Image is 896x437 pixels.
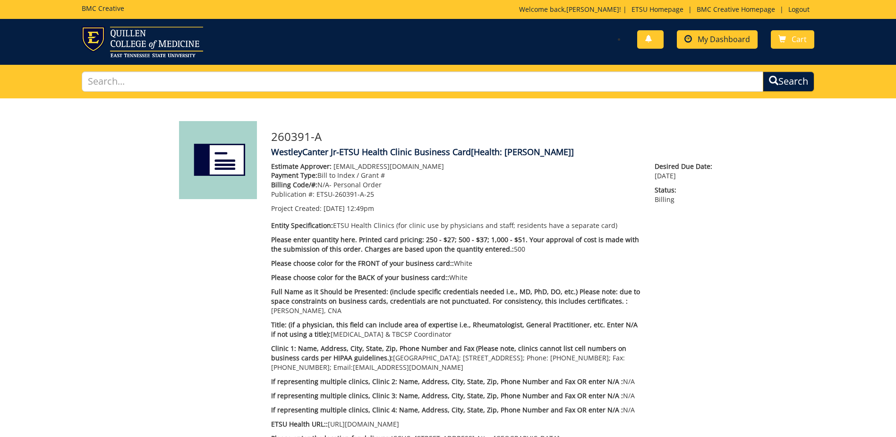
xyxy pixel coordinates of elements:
p: Bill to Index / Grant # [271,171,641,180]
span: Cart [792,34,807,44]
a: ETSU Homepage [627,5,688,14]
p: White [271,273,641,282]
a: My Dashboard [677,30,758,49]
span: Title: (if a physician, this field can include area of expertise i.e., Rheumatologist, General Pr... [271,320,638,339]
span: Full Name as it Should be Presented: (include specific credentials needed i.e., MD, PhD, DO, etc.... [271,287,640,306]
h4: WestleyCanter Jr-ETSU Health Clinic Business Card [271,148,717,157]
p: N/A- Personal Order [271,180,641,190]
p: [GEOGRAPHIC_DATA]; [STREET_ADDRESS]; Phone: [PHONE_NUMBER]; Fax: [PHONE_NUMBER]; Email: [EMAIL_AD... [271,344,641,372]
p: N/A [271,377,641,386]
a: [PERSON_NAME] [566,5,619,14]
span: Please choose color for the BACK of your business card:: [271,273,449,282]
span: Desired Due Date: [655,162,717,171]
span: Billing Code/#: [271,180,317,189]
p: [PERSON_NAME], CNA [271,287,641,315]
p: [EMAIL_ADDRESS][DOMAIN_NAME] [271,162,641,171]
span: Payment Type: [271,171,317,180]
span: Project Created: [271,204,322,213]
span: [Health: [PERSON_NAME]] [471,146,574,157]
p: White [271,259,641,268]
p: Welcome back, ! | | | [519,5,814,14]
p: [URL][DOMAIN_NAME] [271,420,641,429]
span: If representing multiple clinics, Clinic 2: Name, Address, City, State, Zip, Phone Number and Fax... [271,377,623,386]
img: ETSU logo [82,26,203,57]
span: Entity Specification: [271,221,333,230]
span: Clinic 1: Name, Address, City, State, Zip, Phone Number and Fax (Please note, clinics cannot list... [271,344,626,362]
input: Search... [82,71,763,92]
span: Status: [655,185,717,195]
span: If representing multiple clinics, Clinic 3: Name, Address, City, State, Zip, Phone Number and Fax... [271,391,623,400]
p: N/A [271,405,641,415]
p: [DATE] [655,162,717,181]
span: Please enter quantity here. Printed card pricing: 250 - $27; 500 - $37; 1,000 - $51. Your approva... [271,235,639,253]
p: 500 [271,235,641,254]
a: Logout [784,5,814,14]
h5: BMC Creative [82,5,124,12]
button: Search [763,71,814,92]
span: ETSU Health URL:: [271,420,328,428]
span: Publication #: [271,190,315,199]
p: Billing [655,185,717,204]
span: My Dashboard [698,34,750,44]
span: Please choose color for the FRONT of your business card:: [271,259,454,268]
a: BMC Creative Homepage [692,5,780,14]
span: Estimate Approver: [271,162,332,171]
p: ETSU Health Clinics (for clinic use by physicians and staff; residents have a separate card) [271,221,641,230]
img: Product featured image [179,121,257,199]
span: If representing multiple clinics, Clinic 4: Name, Address, City, State, Zip, Phone Number and Fax... [271,405,623,414]
h3: 260391-A [271,131,717,143]
span: [DATE] 12:49pm [324,204,374,213]
span: ETSU-260391-A-25 [316,190,374,199]
a: Cart [771,30,814,49]
p: N/A [271,391,641,401]
p: [MEDICAL_DATA] & TBCSP Coordinator [271,320,641,339]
